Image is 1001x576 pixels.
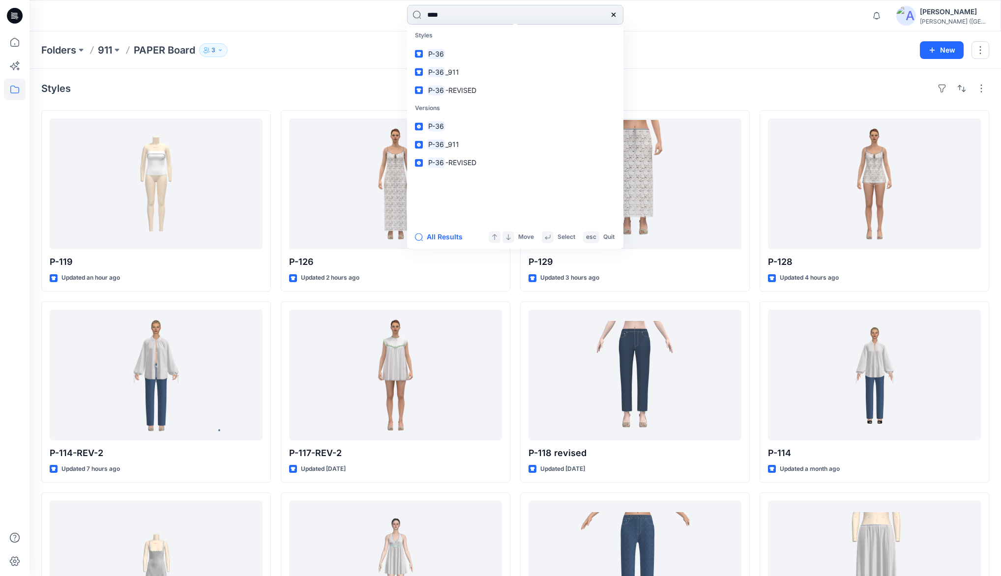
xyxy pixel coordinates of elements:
mark: P-36 [427,121,445,132]
p: Updated [DATE] [540,464,585,474]
mark: P-36 [427,85,445,96]
mark: P-36 [427,139,445,150]
a: P-117-REV-2 [289,310,502,440]
p: Updated an hour ago [61,273,120,283]
p: Move [518,232,534,242]
a: P-126 [289,118,502,249]
p: P-114 [768,446,981,460]
p: P-114-REV-2 [50,446,263,460]
span: _911 [445,68,459,76]
p: Updated [DATE] [301,464,346,474]
p: Updated 4 hours ago [780,273,839,283]
p: PAPER Board [134,43,195,57]
img: avatar [896,6,916,26]
p: P-117-REV-2 [289,446,502,460]
p: Updated 7 hours ago [61,464,120,474]
mark: P-36 [427,48,445,59]
mark: P-36 [427,66,445,78]
a: P-129 [529,118,741,249]
p: Updated 3 hours ago [540,273,599,283]
p: P-126 [289,255,502,269]
p: Versions [409,99,621,117]
p: 3 [211,45,215,56]
div: [PERSON_NAME] [920,6,989,18]
a: P-114-REV-2 [50,310,263,440]
a: P-36-REVISED [409,154,621,172]
p: Select [558,232,575,242]
button: All Results [415,231,469,243]
a: P-119 [50,118,263,249]
p: P-128 [768,255,981,269]
button: 3 [199,43,228,57]
a: Folders [41,43,76,57]
a: P-36-REVISED [409,81,621,99]
span: -REVISED [445,86,476,94]
button: New [920,41,964,59]
p: Updated 2 hours ago [301,273,359,283]
p: esc [586,232,596,242]
a: 911 [98,43,112,57]
div: [PERSON_NAME] ([GEOGRAPHIC_DATA]) Exp... [920,18,989,25]
a: P-36 [409,117,621,136]
p: Updated a month ago [780,464,840,474]
p: Quit [603,232,615,242]
a: P-118 revised [529,310,741,440]
p: P-129 [529,255,741,269]
p: P-119 [50,255,263,269]
a: P-128 [768,118,981,249]
a: P-36_911 [409,63,621,81]
h4: Styles [41,83,71,94]
p: Styles [409,27,621,45]
mark: P-36 [427,157,445,169]
span: _911 [445,141,459,149]
p: P-118 revised [529,446,741,460]
a: P-36 [409,45,621,63]
span: -REVISED [445,159,476,167]
a: P-114 [768,310,981,440]
a: P-36_911 [409,136,621,154]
